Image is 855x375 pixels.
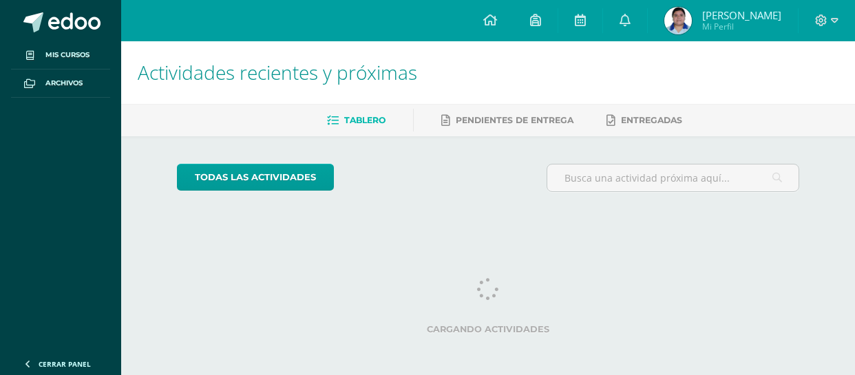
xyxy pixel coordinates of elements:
[441,109,573,131] a: Pendientes de entrega
[138,59,417,85] span: Actividades recientes y próximas
[606,109,682,131] a: Entregadas
[45,50,89,61] span: Mis cursos
[11,69,110,98] a: Archivos
[456,115,573,125] span: Pendientes de entrega
[547,164,799,191] input: Busca una actividad próxima aquí...
[702,21,781,32] span: Mi Perfil
[39,359,91,369] span: Cerrar panel
[344,115,386,125] span: Tablero
[702,8,781,22] span: [PERSON_NAME]
[11,41,110,69] a: Mis cursos
[327,109,386,131] a: Tablero
[177,164,334,191] a: todas las Actividades
[177,324,800,334] label: Cargando actividades
[664,7,692,34] img: 5c25884fe49e4af88f3fe522a452fbc1.png
[45,78,83,89] span: Archivos
[621,115,682,125] span: Entregadas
